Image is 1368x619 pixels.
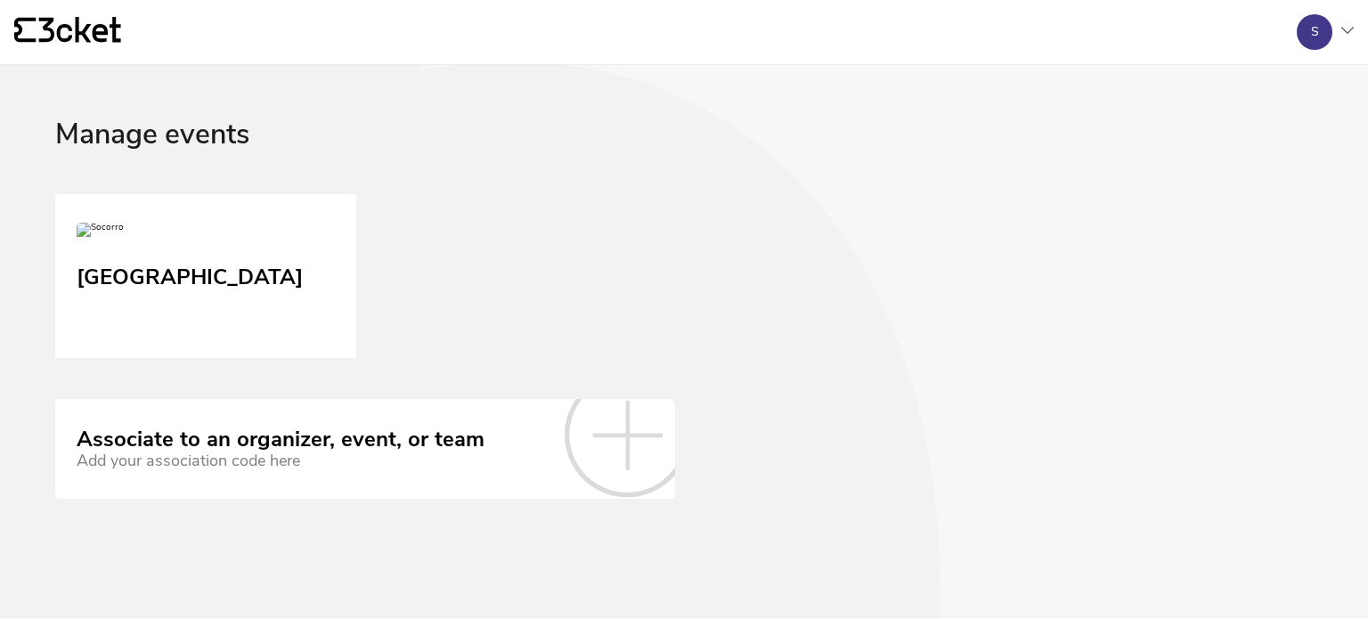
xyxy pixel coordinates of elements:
[55,118,1313,194] div: Manage events
[55,194,356,358] a: Socorro [GEOGRAPHIC_DATA]
[14,17,121,47] a: {' '}
[77,452,484,470] div: Add your association code here
[55,399,675,499] a: Associate to an organizer, event, or team Add your association code here
[77,428,484,452] div: Associate to an organizer, event, or team
[14,18,36,43] g: {' '}
[77,258,303,290] div: [GEOGRAPHIC_DATA]
[1311,25,1319,39] div: S
[77,223,124,244] img: Socorro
